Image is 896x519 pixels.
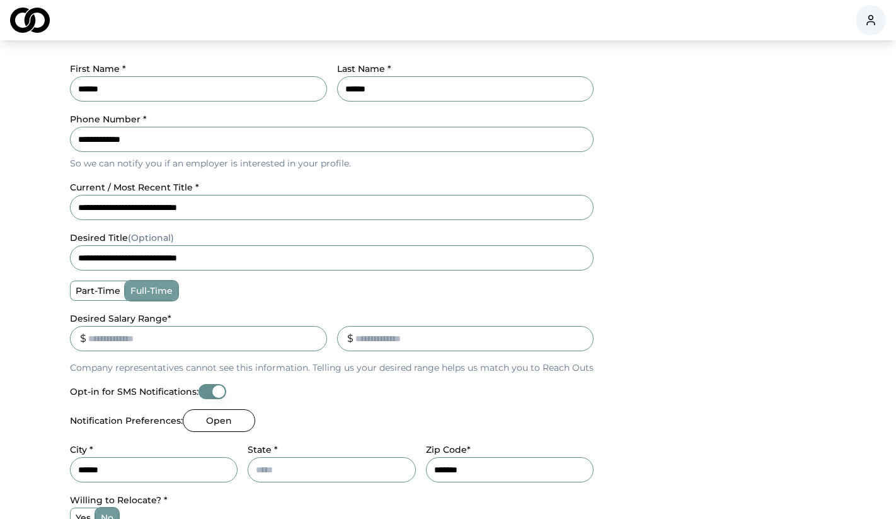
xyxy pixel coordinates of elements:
label: Opt-in for SMS Notifications: [70,387,198,396]
label: Phone Number * [70,114,147,125]
img: logo [10,8,50,33]
div: $ [80,331,86,346]
label: full-time [125,281,178,300]
label: Willing to Relocate? * [70,494,168,506]
label: Notification Preferences: [70,416,183,425]
label: State * [248,444,278,455]
p: So we can notify you if an employer is interested in your profile. [70,157,594,170]
label: Zip Code* [426,444,471,455]
label: part-time [71,281,125,300]
button: Open [183,409,255,432]
label: desired title [70,232,174,243]
label: current / most recent title * [70,182,199,193]
label: Desired Salary Range * [70,313,171,324]
label: _ [337,313,342,324]
div: $ [347,331,353,346]
label: Last Name * [337,63,391,74]
label: City * [70,444,93,455]
span: (Optional) [128,232,174,243]
label: First Name * [70,63,126,74]
p: Company representatives cannot see this information. Telling us your desired range helps us match... [70,361,594,374]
